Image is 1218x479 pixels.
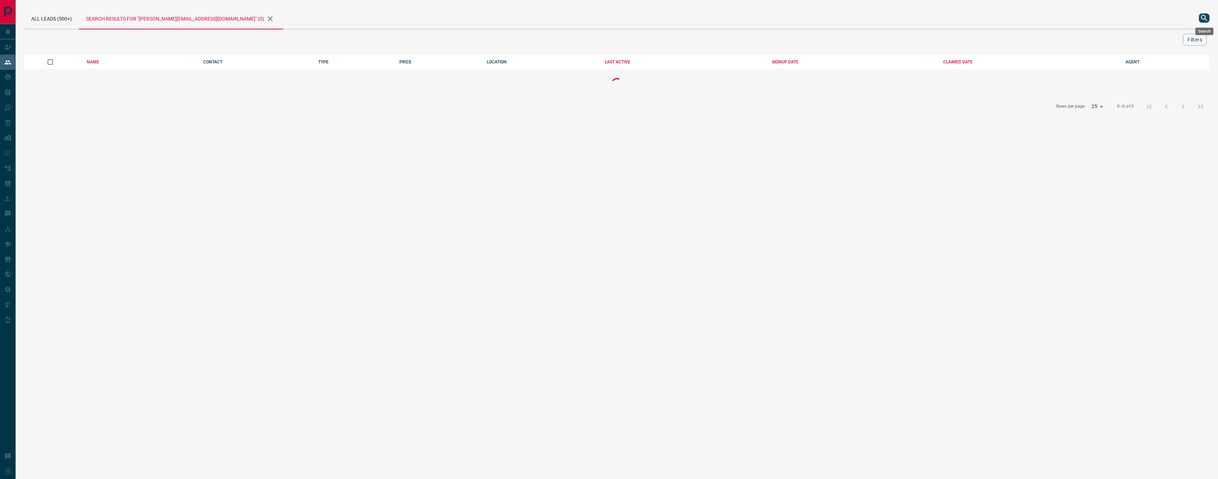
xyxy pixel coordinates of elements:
[487,60,594,64] div: LOCATION
[772,60,933,64] div: SIGNUP DATE
[1056,103,1086,109] p: Rows per page:
[79,7,283,29] div: Search results for "[PERSON_NAME][EMAIL_ADDRESS][DOMAIN_NAME]" (0)
[1089,101,1106,112] div: 25
[87,60,193,64] div: NAME
[1195,28,1213,35] div: Search
[1183,34,1207,46] button: Filters
[943,60,1115,64] div: CLAIMED DATE
[203,60,308,64] div: CONTACT
[1117,103,1134,109] p: 0–0 of 0
[1199,13,1210,23] button: search button
[24,7,79,29] div: All Leads (500+)
[399,60,477,64] div: PRICE
[1126,60,1210,64] div: AGENT
[318,60,388,64] div: TYPE
[605,60,761,64] div: LAST ACTIVE
[581,76,652,90] div: Loading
